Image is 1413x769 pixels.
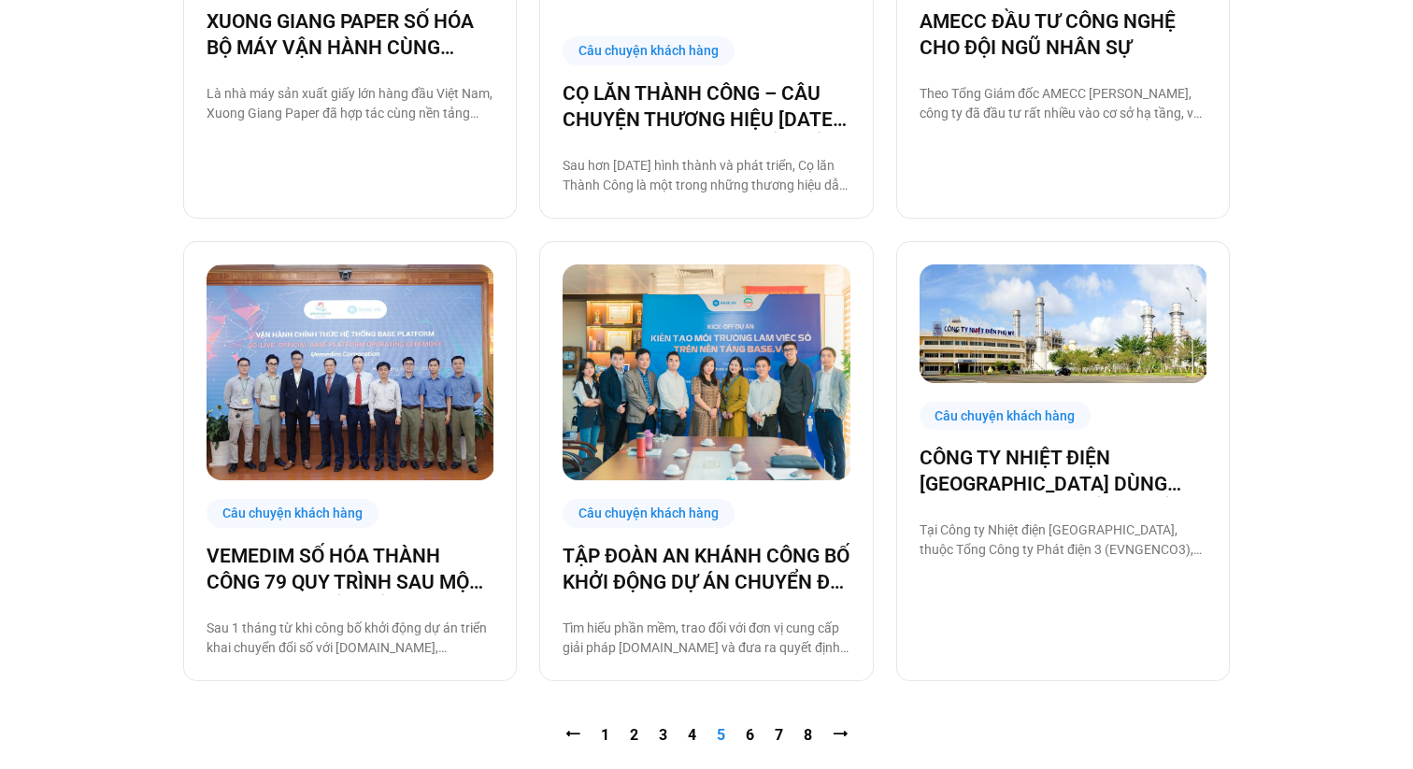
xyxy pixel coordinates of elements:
a: 1 [601,726,609,744]
a: AMECC ĐẦU TƯ CÔNG NGHỆ CHO ĐỘI NGŨ NHÂN SỰ [920,8,1206,61]
p: Sau hơn [DATE] hình thành và phát triển, Cọ lăn Thành Công là một trong những thương hiệu dẫn đầu... [563,156,849,195]
div: Câu chuyện khách hàng [207,499,378,528]
a: 6 [746,726,754,744]
div: Câu chuyện khách hàng [920,402,1092,431]
a: XUONG GIANG PAPER SỐ HÓA BỘ MÁY VẬN HÀNH CÙNG [DOMAIN_NAME] [207,8,493,61]
p: Là nhà máy sản xuất giấy lớn hàng đầu Việt Nam, Xuong Giang Paper đã hợp tác cùng nền tảng [DOMAI... [207,84,493,123]
div: Câu chuyện khách hàng [563,36,735,65]
a: 8 [804,726,812,744]
a: ⭠ [565,726,580,744]
p: Theo Tổng Giám đốc AMECC [PERSON_NAME], công ty đã đầu tư rất nhiều vào cơ sở hạ tầng, vật chất v... [920,84,1206,123]
p: Tại Công ty Nhiệt điện [GEOGRAPHIC_DATA], thuộc Tổng Công ty Phát điện 3 (EVNGENCO3), bên cạnh áp... [920,520,1206,560]
p: Sau 1 tháng từ khi công bố khởi động dự án triển khai chuyển đổi số với [DOMAIN_NAME], Vemedim Co... [207,619,493,658]
span: 5 [717,726,725,744]
a: 7 [775,726,783,744]
a: CỌ LĂN THÀNH CÔNG – CÂU CHUYỆN THƯƠNG HIỆU [DATE] VÀ HÀNH TRÌNH CHUYỂN ĐỔI SỐ CÙNG [DOMAIN_NAME] [563,80,849,133]
a: 2 [630,726,638,744]
a: ⭢ [833,726,848,744]
a: TẬP ĐOÀN AN KHÁNH CÔNG BỐ KHỞI ĐỘNG DỰ ÁN CHUYỂN ĐỔI SỐ CÙNG [DOMAIN_NAME] [563,543,849,595]
a: CÔNG TY NHIỆT ĐIỆN [GEOGRAPHIC_DATA] DÙNG ỨNG DỤNG BASE ĐỂ CHUYỂN ĐỔI SỐ DOANH NGHIỆP [920,445,1206,497]
div: Câu chuyện khách hàng [563,499,735,528]
nav: Pagination [183,724,1230,747]
a: 3 [659,726,667,744]
p: Tìm hiểu phần mềm, trao đổi với đơn vị cung cấp giải pháp [DOMAIN_NAME] và đưa ra quyết định khởi... [563,619,849,658]
a: 4 [688,726,696,744]
a: VEMEDIM SỐ HÓA THÀNH CÔNG 79 QUY TRÌNH SAU MỘT THÁNG CHUYỂN ĐỔI SỐ CÙNG BASE [207,543,493,595]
